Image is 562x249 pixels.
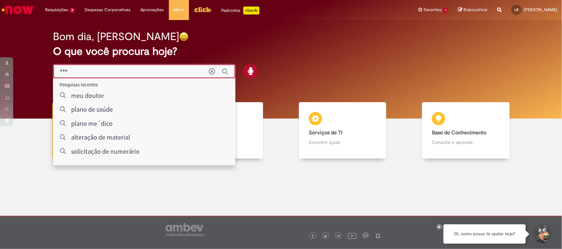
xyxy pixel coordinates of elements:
[141,7,164,13] span: Aprovações
[85,7,131,13] span: Despesas Corporativas
[532,224,552,244] button: Iniciar Conversa de Suporte
[443,8,448,13] span: 1
[174,7,184,13] span: More
[53,46,509,57] h2: O que você procura hoje?
[424,7,442,13] span: Favoritos
[222,7,259,14] div: Padroniza
[432,139,499,146] p: Consulte e aprenda
[348,231,357,240] img: logo_footer_youtube.png
[375,233,381,238] img: logo_footer_naosei.png
[243,7,259,14] p: +GenAi
[458,7,487,13] a: Rascunhos
[515,8,519,12] span: LR
[309,139,376,146] p: Encontre ajuda
[194,5,212,14] img: click_logo_yellow_360x200.png
[311,235,314,238] img: logo_footer_facebook.png
[324,235,327,238] img: logo_footer_twitter.png
[443,224,526,244] div: Oi, como posso te ajudar hoje?
[53,31,179,42] h2: Bom dia, [PERSON_NAME]
[524,7,557,12] span: [PERSON_NAME]
[404,102,527,159] a: Base de Conhecimento Consulte e aprenda
[166,223,203,236] img: logo_footer_ambev_rotulo_gray.png
[69,8,75,13] span: 9
[464,7,487,13] span: Rascunhos
[432,129,486,136] b: Base de Conhecimento
[337,234,340,238] img: logo_footer_linkedin.png
[179,32,189,41] img: happy-face.png
[281,102,404,159] a: Serviços de TI Encontre ajuda
[45,7,68,13] span: Requisições
[309,129,342,136] b: Serviços de TI
[35,102,158,159] a: Tirar dúvidas Tirar dúvidas com Lupi Assist e Gen Ai
[1,3,35,16] img: ServiceNow
[363,233,369,238] img: logo_footer_workplace.png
